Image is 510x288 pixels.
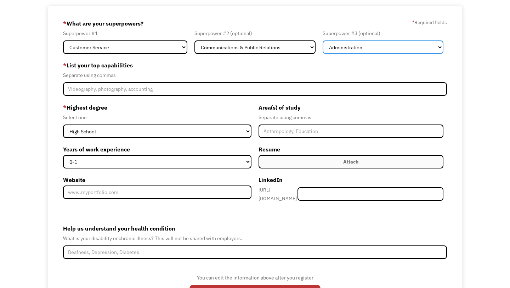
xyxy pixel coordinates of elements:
[63,102,251,113] label: Highest degree
[63,245,447,259] input: Deafness, Depression, Diabetes
[259,155,443,168] label: Attach
[63,223,447,234] label: Help us understand your health condition
[259,124,443,138] input: Anthropology, Education
[63,29,187,38] div: Superpower #1
[63,71,447,79] div: Separate using commas
[259,144,443,155] label: Resume
[63,18,143,29] label: What are your superpowers?
[63,144,251,155] label: Years of work experience
[412,18,447,27] label: Required fields
[323,29,443,38] div: Superpower #3 (optional)
[259,102,443,113] label: Area(s) of study
[63,185,251,199] input: www.myportfolio.com
[63,113,251,122] div: Select one
[63,60,447,71] label: List your top capabilities
[259,174,443,185] label: LinkedIn
[63,174,251,185] label: Website
[194,29,315,38] div: Superpower #2 (optional)
[259,185,297,203] div: [URL][DOMAIN_NAME]
[343,157,358,166] div: Attach
[63,82,447,96] input: Videography, photography, accounting
[63,234,447,243] div: What is your disability or chronic illness? This will not be shared with employers.
[259,113,443,122] div: Separate using commas
[189,273,321,282] div: You can edit the information above after you register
